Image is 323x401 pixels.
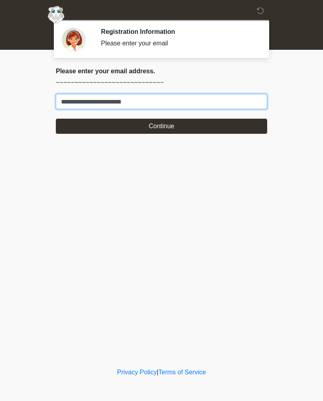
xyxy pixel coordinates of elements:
[48,6,64,23] img: Aesthetically Yours Wellness Spa Logo
[117,369,157,376] a: Privacy Policy
[56,67,267,75] h2: Please enter your email address.
[56,78,267,88] p: ~~~~~~~~~~~~~~~~~~~~~~~~~~~~~
[101,39,255,48] div: Please enter your email
[158,369,206,376] a: Terms of Service
[157,369,158,376] a: |
[56,119,267,134] button: Continue
[101,28,255,35] h2: Registration Information
[62,28,86,52] img: Agent Avatar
